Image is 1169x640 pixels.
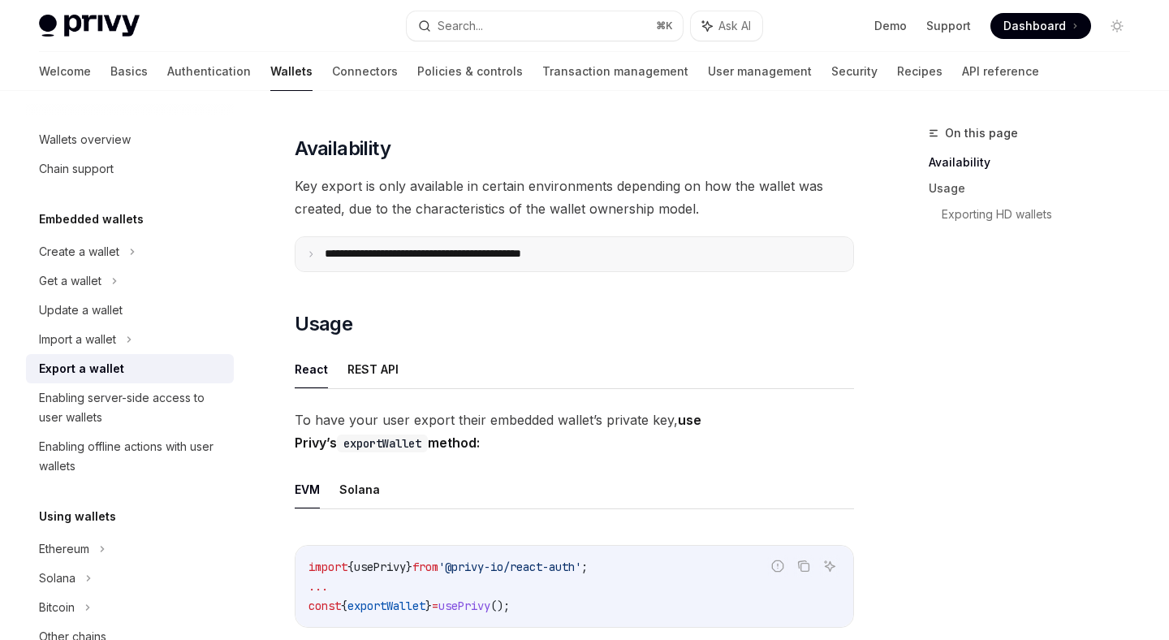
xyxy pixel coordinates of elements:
a: Policies & controls [417,52,523,91]
div: Solana [39,569,75,588]
div: Wallets overview [39,130,131,149]
a: Usage [929,175,1143,201]
a: Update a wallet [26,296,234,325]
div: Ethereum [39,539,89,559]
a: Chain support [26,154,234,184]
span: ; [581,560,588,574]
span: '@privy-io/react-auth' [438,560,581,574]
strong: use Privy’s method: [295,412,701,451]
button: Ask AI [819,556,840,577]
code: exportWallet [337,435,428,452]
span: exportWallet [347,599,425,613]
div: Export a wallet [39,359,124,378]
span: usePrivy [354,560,406,574]
span: ⌘ K [656,19,673,32]
a: Exporting HD wallets [942,201,1143,227]
span: = [432,599,438,613]
div: Search... [438,16,483,36]
span: (); [490,599,510,613]
button: Report incorrect code [767,556,788,577]
span: Ask AI [718,18,751,34]
div: Get a wallet [39,271,101,291]
span: Key export is only available in certain environments depending on how the wallet was created, due... [295,175,854,220]
a: Enabling offline actions with user wallets [26,432,234,481]
div: Create a wallet [39,242,119,262]
a: Dashboard [990,13,1091,39]
span: usePrivy [438,599,490,613]
a: Availability [929,149,1143,175]
button: React [295,350,328,388]
a: Demo [874,18,907,34]
button: Copy the contents from the code block [793,556,814,577]
div: Import a wallet [39,330,116,349]
button: Solana [339,470,380,508]
a: Connectors [332,52,398,91]
span: import [308,560,347,574]
a: Authentication [167,52,251,91]
span: ... [308,579,328,594]
button: EVM [295,470,320,508]
h5: Using wallets [39,507,116,526]
a: Welcome [39,52,91,91]
span: Dashboard [1003,18,1066,34]
span: } [406,560,412,574]
div: Bitcoin [39,598,75,617]
a: Wallets [270,52,313,91]
button: Search...⌘K [407,11,682,41]
button: Toggle dark mode [1104,13,1130,39]
button: REST API [347,350,399,388]
h5: Embedded wallets [39,210,144,229]
a: API reference [962,52,1039,91]
button: Ask AI [691,11,762,41]
span: Usage [295,311,352,337]
a: Enabling server-side access to user wallets [26,383,234,432]
span: const [308,599,341,613]
span: To have your user export their embedded wallet’s private key, [295,409,854,454]
span: { [347,560,354,574]
a: Transaction management [542,52,688,91]
a: User management [708,52,812,91]
span: { [341,599,347,613]
div: Chain support [39,159,114,179]
a: Security [831,52,878,91]
span: On this page [945,123,1018,143]
a: Basics [110,52,148,91]
span: from [412,560,438,574]
img: light logo [39,15,140,37]
span: } [425,599,432,613]
span: Availability [295,136,390,162]
a: Support [926,18,971,34]
a: Export a wallet [26,354,234,383]
a: Wallets overview [26,125,234,154]
div: Enabling offline actions with user wallets [39,437,224,476]
div: Update a wallet [39,301,123,320]
a: Recipes [897,52,943,91]
div: Enabling server-side access to user wallets [39,388,224,427]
